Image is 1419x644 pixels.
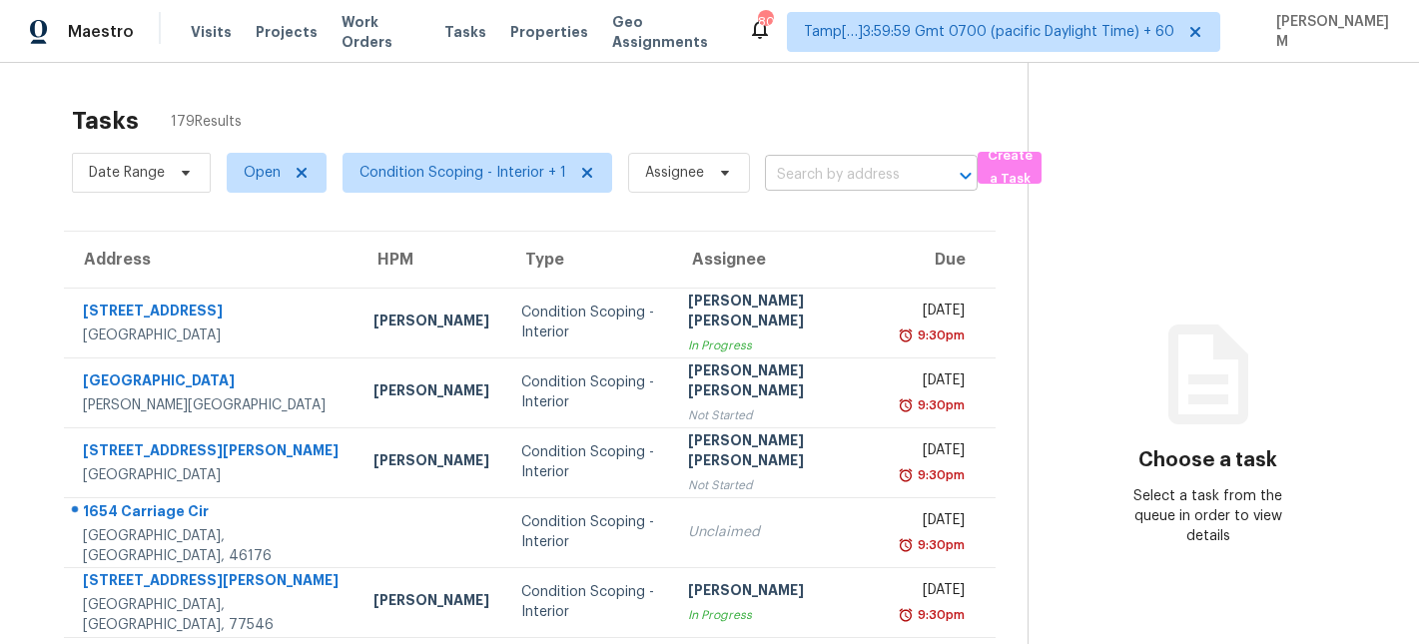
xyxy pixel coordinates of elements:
[68,22,134,42] span: Maestro
[905,580,965,605] div: [DATE]
[905,510,965,535] div: [DATE]
[83,325,342,345] div: [GEOGRAPHIC_DATA]
[914,605,965,625] div: 9:30pm
[83,440,342,465] div: [STREET_ADDRESS][PERSON_NAME]
[521,442,656,482] div: Condition Scoping - Interior
[1118,486,1297,546] div: Select a task from the queue in order to view details
[373,380,489,405] div: [PERSON_NAME]
[952,162,980,190] button: Open
[83,570,342,595] div: [STREET_ADDRESS][PERSON_NAME]
[72,111,139,131] h2: Tasks
[688,291,873,335] div: [PERSON_NAME] [PERSON_NAME]
[898,535,914,555] img: Overdue Alarm Icon
[521,582,656,622] div: Condition Scoping - Interior
[83,501,342,526] div: 1654 Carriage Cir
[89,163,165,183] span: Date Range
[83,526,342,566] div: [GEOGRAPHIC_DATA], [GEOGRAPHIC_DATA], 46176
[905,370,965,395] div: [DATE]
[83,595,342,635] div: [GEOGRAPHIC_DATA], [GEOGRAPHIC_DATA], 77546
[83,465,342,485] div: [GEOGRAPHIC_DATA]
[373,450,489,475] div: [PERSON_NAME]
[612,12,724,52] span: Geo Assignments
[521,512,656,552] div: Condition Scoping - Interior
[688,605,873,625] div: In Progress
[521,372,656,412] div: Condition Scoping - Interior
[688,475,873,495] div: Not Started
[688,522,873,542] div: Unclaimed
[978,152,1042,184] button: Create a Task
[688,335,873,355] div: In Progress
[688,405,873,425] div: Not Started
[510,22,588,42] span: Properties
[444,25,486,39] span: Tasks
[898,465,914,485] img: Overdue Alarm Icon
[914,325,965,345] div: 9:30pm
[359,163,566,183] span: Condition Scoping - Interior + 1
[672,232,889,288] th: Assignee
[191,22,232,42] span: Visits
[373,590,489,615] div: [PERSON_NAME]
[914,535,965,555] div: 9:30pm
[64,232,357,288] th: Address
[905,440,965,465] div: [DATE]
[256,22,318,42] span: Projects
[1268,12,1389,52] span: [PERSON_NAME] M
[244,163,281,183] span: Open
[688,360,873,405] div: [PERSON_NAME] [PERSON_NAME]
[373,311,489,335] div: [PERSON_NAME]
[83,395,342,415] div: [PERSON_NAME][GEOGRAPHIC_DATA]
[645,163,704,183] span: Assignee
[898,605,914,625] img: Overdue Alarm Icon
[914,395,965,415] div: 9:30pm
[357,232,505,288] th: HPM
[905,301,965,325] div: [DATE]
[1138,450,1277,470] h3: Choose a task
[342,12,420,52] span: Work Orders
[765,160,922,191] input: Search by address
[898,395,914,415] img: Overdue Alarm Icon
[914,465,965,485] div: 9:30pm
[988,145,1032,191] span: Create a Task
[804,22,1174,42] span: Tamp[…]3:59:59 Gmt 0700 (pacific Daylight Time) + 60
[758,12,772,32] div: 807
[889,232,996,288] th: Due
[505,232,672,288] th: Type
[898,325,914,345] img: Overdue Alarm Icon
[171,112,242,132] span: 179 Results
[688,580,873,605] div: [PERSON_NAME]
[83,301,342,325] div: [STREET_ADDRESS]
[688,430,873,475] div: [PERSON_NAME] [PERSON_NAME]
[83,370,342,395] div: [GEOGRAPHIC_DATA]
[521,303,656,342] div: Condition Scoping - Interior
